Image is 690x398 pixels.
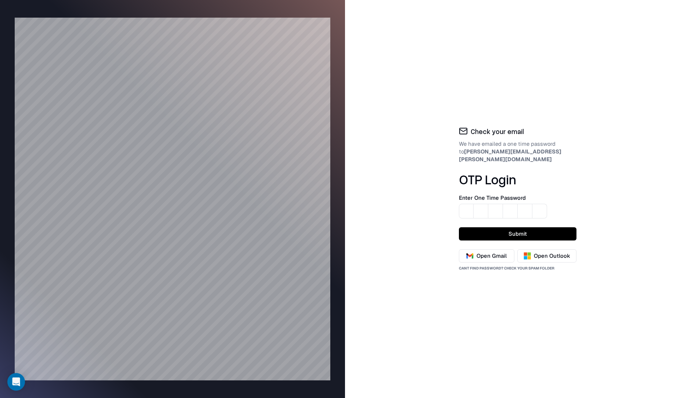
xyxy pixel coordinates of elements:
h2: Check your email [471,127,524,137]
b: [PERSON_NAME][EMAIL_ADDRESS][PERSON_NAME][DOMAIN_NAME] [459,148,561,163]
div: We have emailed a one time password to [459,140,576,163]
div: Cant find password? check your spam folder [459,265,576,271]
button: Open Gmail [459,249,514,263]
h1: OTP Login [459,172,576,187]
div: Open Intercom Messenger [7,373,25,391]
button: Submit [459,227,576,240]
button: Open Outlook [517,249,576,263]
